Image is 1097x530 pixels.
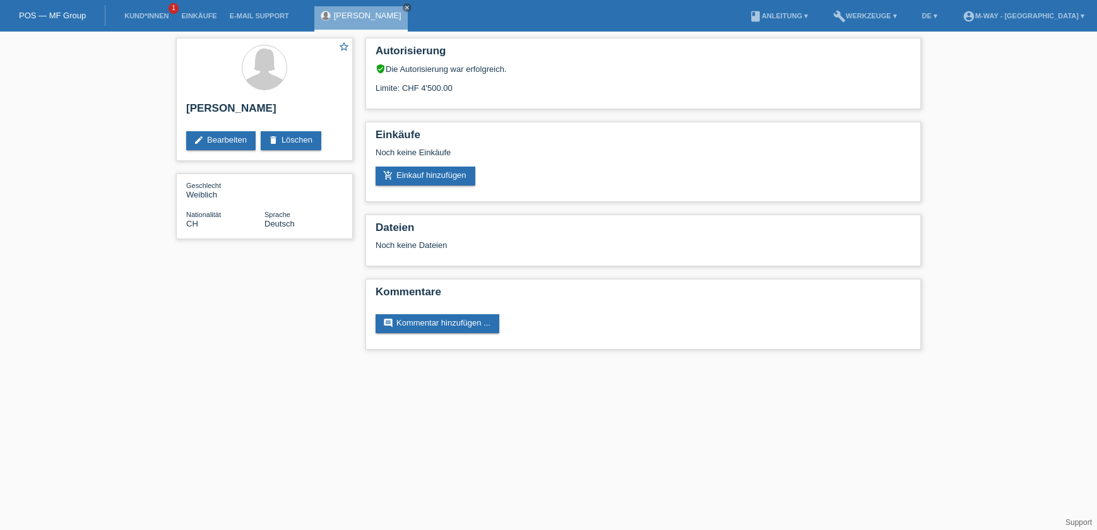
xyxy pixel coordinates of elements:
[194,135,204,145] i: edit
[383,170,393,180] i: add_shopping_cart
[186,211,221,218] span: Nationalität
[186,180,264,199] div: Weiblich
[376,74,911,93] div: Limite: CHF 4'500.00
[264,219,295,228] span: Deutsch
[383,318,393,328] i: comment
[376,45,911,64] h2: Autorisierung
[376,64,386,74] i: verified_user
[376,167,475,185] a: add_shopping_cartEinkauf hinzufügen
[963,10,975,23] i: account_circle
[169,3,179,14] span: 1
[223,12,295,20] a: E-Mail Support
[403,3,412,12] a: close
[1065,518,1092,527] a: Support
[334,11,401,20] a: [PERSON_NAME]
[749,10,762,23] i: book
[833,10,846,23] i: build
[376,129,911,148] h2: Einkäufe
[264,211,290,218] span: Sprache
[338,41,350,54] a: star_border
[376,64,911,74] div: Die Autorisierung war erfolgreich.
[186,102,343,121] h2: [PERSON_NAME]
[376,221,911,240] h2: Dateien
[827,12,903,20] a: buildWerkzeuge ▾
[19,11,86,20] a: POS — MF Group
[376,286,911,305] h2: Kommentare
[175,12,223,20] a: Einkäufe
[268,135,278,145] i: delete
[743,12,814,20] a: bookAnleitung ▾
[916,12,944,20] a: DE ▾
[118,12,175,20] a: Kund*innen
[186,131,256,150] a: editBearbeiten
[404,4,410,11] i: close
[376,314,499,333] a: commentKommentar hinzufügen ...
[186,219,198,228] span: Schweiz
[376,240,761,250] div: Noch keine Dateien
[261,131,321,150] a: deleteLöschen
[376,148,911,167] div: Noch keine Einkäufe
[186,182,221,189] span: Geschlecht
[956,12,1091,20] a: account_circlem-way - [GEOGRAPHIC_DATA] ▾
[338,41,350,52] i: star_border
